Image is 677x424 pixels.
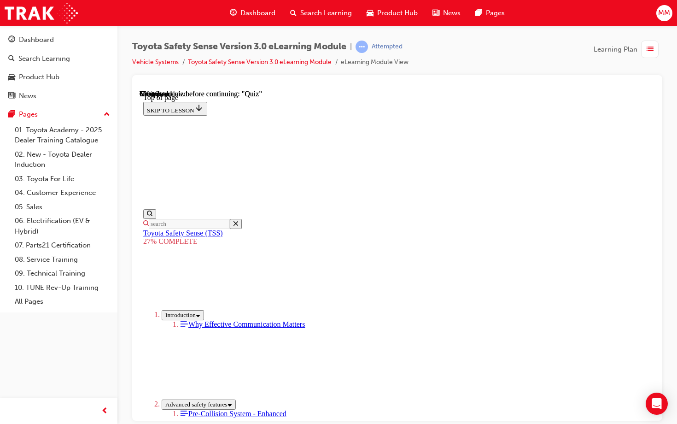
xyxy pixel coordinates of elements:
[486,8,505,18] span: Pages
[101,406,108,417] span: prev-icon
[300,8,352,18] span: Search Learning
[19,72,59,82] div: Product Hub
[443,8,461,18] span: News
[11,214,114,238] a: 06. Electrification (EV & Hybrid)
[22,220,64,230] button: Toggle section: Introduction
[11,123,114,147] a: 01. Toyota Academy - 2025 Dealer Training Catalogue
[594,44,637,55] span: Learning Plan
[432,7,439,19] span: news-icon
[19,109,38,120] div: Pages
[4,69,114,86] a: Product Hub
[377,8,418,18] span: Product Hub
[11,172,114,186] a: 03. Toyota For Life
[188,58,332,66] a: Toyota Safety Sense Version 3.0 eLearning Module
[4,147,512,156] div: 27% COMPLETE
[341,57,409,68] li: eLearning Module View
[230,7,237,19] span: guage-icon
[8,36,15,44] span: guage-icon
[11,147,114,172] a: 02. New - Toyota Dealer Induction
[26,311,88,318] span: Advanced safety features
[656,5,672,21] button: MM
[11,186,114,200] a: 04. Customer Experience
[367,7,374,19] span: car-icon
[9,129,90,139] input: Search
[26,222,56,229] span: Introduction
[4,106,114,123] button: Pages
[11,238,114,253] a: 07. Parts21 Certification
[11,253,114,267] a: 08. Service Training
[11,200,114,214] a: 05. Sales
[222,4,283,23] a: guage-iconDashboard
[5,3,78,24] img: Trak
[132,41,346,52] span: Toyota Safety Sense Version 3.0 eLearning Module
[350,41,352,52] span: |
[104,109,110,121] span: up-icon
[425,4,468,23] a: news-iconNews
[8,55,15,63] span: search-icon
[4,50,114,67] a: Search Learning
[646,393,668,415] div: Open Intercom Messenger
[283,4,359,23] a: search-iconSearch Learning
[11,294,114,309] a: All Pages
[359,4,425,23] a: car-iconProduct Hub
[4,119,17,129] button: Show search bar
[7,17,64,24] span: SKIP TO LESSON
[475,7,482,19] span: pages-icon
[647,44,654,55] span: list-icon
[594,41,662,58] button: Learning Plan
[4,12,68,26] button: SKIP TO LESSON
[8,92,15,100] span: news-icon
[372,42,403,51] div: Attempted
[90,129,102,139] button: Close the search form
[290,7,297,19] span: search-icon
[19,91,36,101] div: News
[4,29,114,106] button: DashboardSearch LearningProduct HubNews
[356,41,368,53] span: learningRecordVerb_ATTEMPT-icon
[468,4,512,23] a: pages-iconPages
[658,8,670,18] span: MM
[4,31,114,48] a: Dashboard
[18,53,70,64] div: Search Learning
[132,58,179,66] a: Vehicle Systems
[4,88,114,105] a: News
[4,139,83,147] a: Toyota Safety Sense (TSS)
[11,281,114,295] a: 10. TUNE Rev-Up Training
[19,35,54,45] div: Dashboard
[22,310,96,320] button: Toggle section: Advanced safety features
[4,4,512,12] div: Top of page
[240,8,275,18] span: Dashboard
[11,266,114,281] a: 09. Technical Training
[8,111,15,119] span: pages-icon
[8,73,15,82] span: car-icon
